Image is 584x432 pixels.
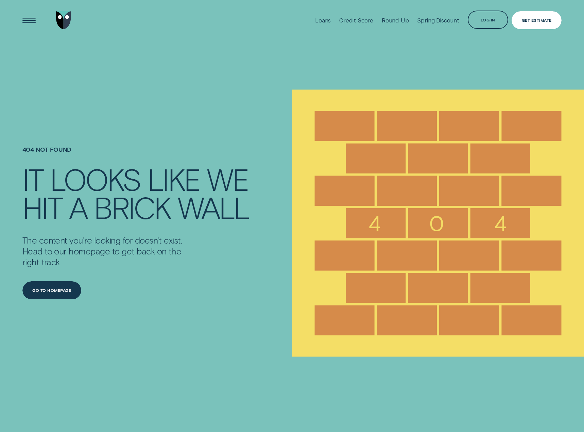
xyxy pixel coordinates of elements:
img: 404 NOT FOUND [292,40,584,406]
button: Log in [468,11,508,29]
div: we [207,165,248,193]
h4: It looks like we hit a brick wall [22,165,266,221]
button: Go to homepage [22,281,81,300]
div: Loans [315,17,331,24]
div: Spring Discount [417,17,459,24]
div: brick [94,193,171,221]
div: a [69,193,87,221]
div: Round Up [382,17,409,24]
button: Open Menu [20,11,38,30]
div: It [22,165,43,193]
div: like [148,165,200,193]
div: wall [178,193,249,221]
div: Get Estimate [522,18,552,22]
div: looks [50,165,141,193]
h1: 404 NOT FOUND [22,146,292,165]
div: Credit Score [339,17,373,24]
div: hit [22,193,62,221]
div: The content you're looking for doesn't exist. Head to our homepage to get back on the right track [22,221,198,268]
a: Get Estimate [512,11,562,30]
img: Wisr [56,11,71,30]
